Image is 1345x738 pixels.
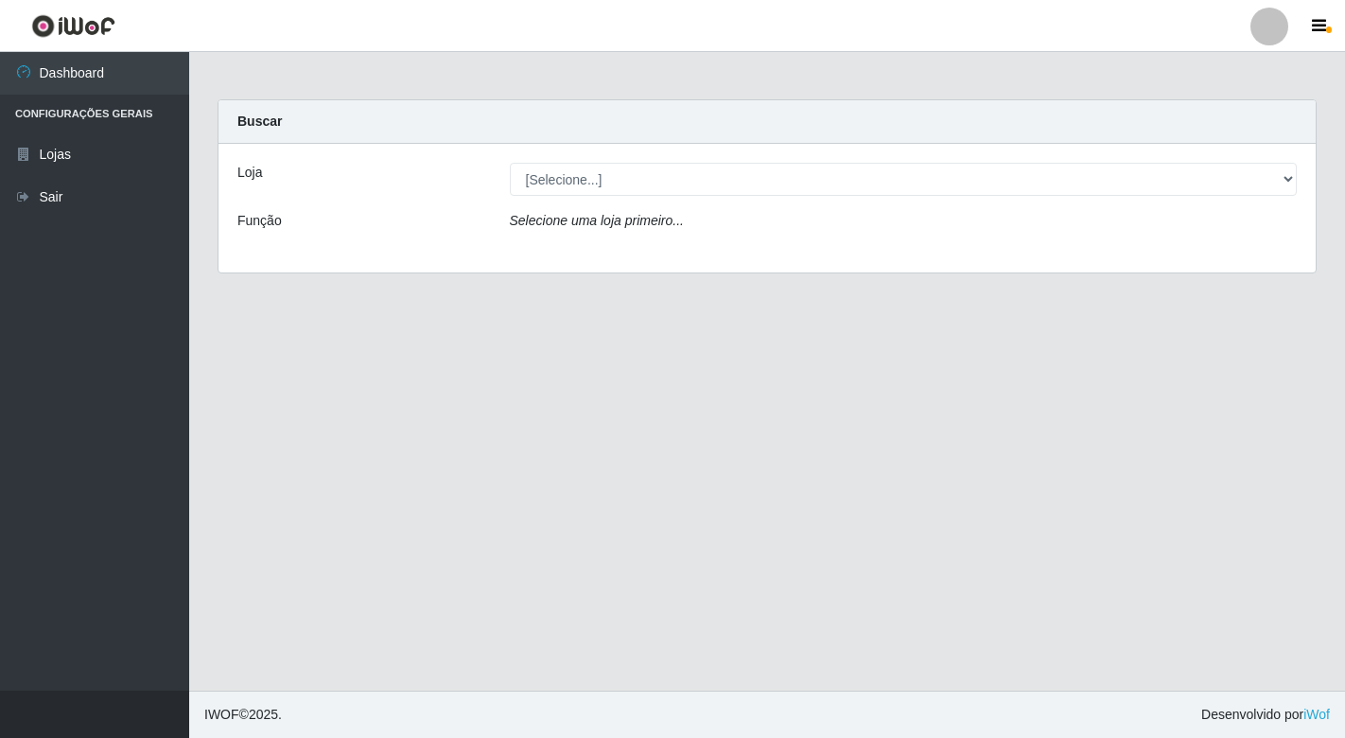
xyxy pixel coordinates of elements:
[204,707,239,722] span: IWOF
[31,14,115,38] img: CoreUI Logo
[510,213,684,228] i: Selecione uma loja primeiro...
[204,705,282,725] span: © 2025 .
[1303,707,1330,722] a: iWof
[1201,705,1330,725] span: Desenvolvido por
[237,114,282,129] strong: Buscar
[237,163,262,183] label: Loja
[237,211,282,231] label: Função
